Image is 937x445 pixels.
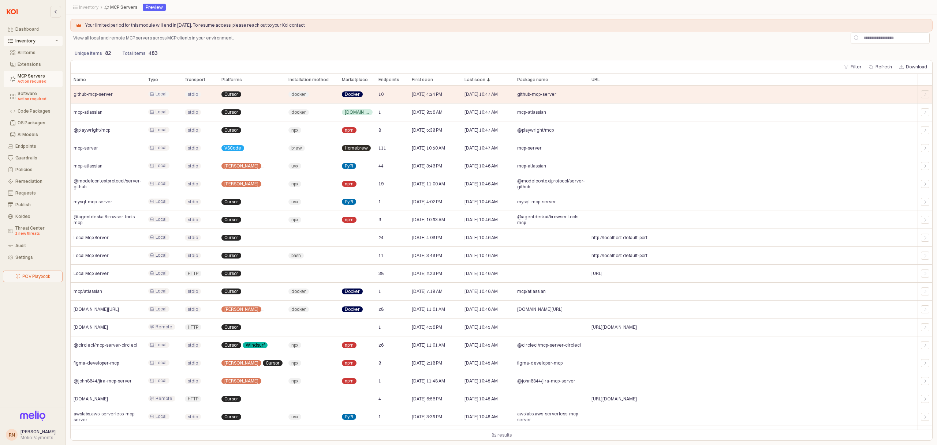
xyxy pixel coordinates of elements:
span: Cursor [224,414,238,420]
span: npx [291,342,298,348]
p: Total items [123,50,146,57]
span: [DATE] 10:46 AM [464,253,498,259]
button: Extensions [4,59,63,69]
span: 38 [378,271,384,276]
button: Inventory [4,36,63,46]
span: http://localhost:default-port [591,253,647,259]
span: [DOMAIN_NAME][URL] [74,306,119,312]
span: docker [291,91,306,97]
button: POV Playbook [3,271,63,282]
span: @modelcontextprotocol/server-github [517,178,586,190]
span: [DATE] 4:09 PM [412,235,442,241]
div: Dashboard [15,27,58,32]
span: Cursor [224,109,238,115]
span: @executeautomation/playwright-mcp-server [74,429,142,441]
span: [DATE] 9:56 AM [412,109,443,115]
div: AI Models [18,132,58,137]
span: [DATE] 10:46 AM [464,199,498,205]
span: Local [156,181,167,186]
span: [DATE] 10:45 AM [464,324,498,330]
span: Cursor [266,181,280,187]
button: MCP Servers [4,71,63,87]
span: mysql-mcp-server [74,199,112,205]
span: Local Mcp Server [74,235,109,241]
span: Cursor [224,271,238,276]
span: stdio [188,414,198,420]
span: Remote [156,396,172,401]
span: stdio [188,342,198,348]
span: 1 [378,199,381,205]
span: PyPI [345,414,353,420]
span: Local [156,342,167,348]
span: uvx [291,163,298,169]
div: 82 results [492,431,512,439]
div: 2 new threats [15,231,58,237]
span: Local [156,127,167,133]
span: [DATE] 10:45 AM [464,342,498,348]
span: 24 [378,235,384,241]
span: Windsurf [246,342,265,348]
span: First seen [412,77,433,83]
span: stdio [188,253,198,259]
span: 10 [378,91,384,97]
span: mcp-server [74,145,98,151]
span: @modelcontextprotocol/server-github [74,178,142,190]
span: mcp-atlassian [74,163,102,169]
span: [DATE] 10:46 AM [464,306,498,312]
div: Endpoints [15,144,58,149]
span: HTTP [188,271,198,276]
span: [DATE] 2:23 PM [412,271,442,276]
button: Audit [4,241,63,251]
p: Unique items [75,50,102,57]
span: [DATE] 3:49 PM [412,253,442,259]
button: Endpoints [4,141,63,151]
span: 4 [378,396,381,402]
div: Preview [146,4,163,11]
span: [DATE] 10:47 AM [464,109,498,115]
span: 1 [378,289,381,294]
span: npx [291,360,298,366]
button: Software [4,88,63,105]
span: 44 [378,163,384,169]
nav: Breadcrumbs [73,4,137,10]
div: Remediation [15,179,58,184]
div: Action required [18,79,58,84]
span: Cursor [224,127,238,133]
p: 82 [105,49,111,57]
span: [DATE] 4:56 PM [412,324,442,330]
span: mcp/atlassian [517,289,546,294]
p: Your limited period for this module will end in [DATE]. To resume access, please reach out to you... [85,22,925,28]
span: stdio [188,289,198,294]
span: 1 [378,378,381,384]
span: 9 [378,217,381,223]
div: Settings [15,255,58,260]
span: 11 [378,253,384,259]
span: Cursor [224,91,238,97]
button: Requests [4,188,63,198]
div: Threat Center [15,226,58,237]
span: figma-developer-mcp [74,360,119,366]
span: [DATE] 10:47 AM [464,91,498,97]
span: stdio [188,91,198,97]
div: MCP Servers [18,73,58,84]
span: Cursor [224,396,238,402]
span: Cursor [224,199,238,205]
span: @circleci/mcp-server-circleci [74,342,137,348]
div: Inventory [15,38,54,44]
div: Audit [15,243,58,248]
span: stdio [188,127,198,133]
span: [DATE] 10:46 AM [464,181,498,187]
span: 26 [378,342,384,348]
span: Docker [345,289,360,294]
div: Publish [15,202,58,207]
span: PyPI [345,199,353,205]
span: Endpoints [378,77,399,83]
div: Software [18,91,58,102]
span: @playwright/mcp [74,127,110,133]
span: [URL][DOMAIN_NAME] [591,396,637,402]
span: Platforms [221,77,242,83]
span: Local [156,109,167,115]
span: HTTP [188,396,198,402]
div: Extensions [18,62,58,67]
span: [DATE] 10:46 AM [464,163,498,169]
